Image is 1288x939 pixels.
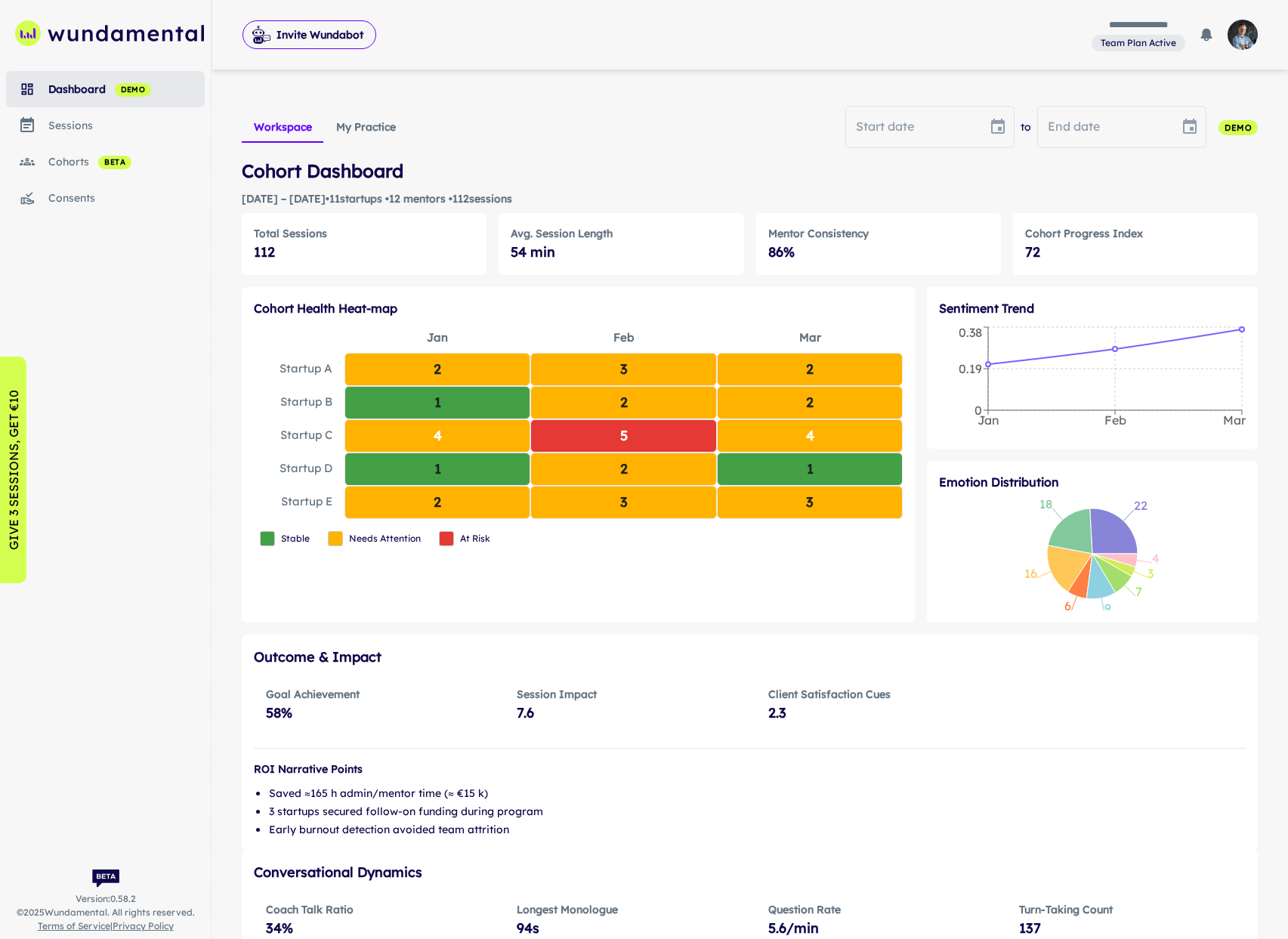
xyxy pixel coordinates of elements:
button: Invite Wundabot [242,20,376,49]
h6: [DATE] – [DATE] • 11 startups • 12 mentors • 112 sessions [242,190,1258,207]
h6: ROI Narrative Points [254,761,1246,777]
h6: 94s [517,918,731,939]
span: beta [98,156,131,168]
h6: Conversational Dynamics [254,862,1246,883]
span: | [38,919,174,933]
div: 3 [530,486,716,519]
h4: Cohort Dashboard [242,157,1258,184]
tspan: 0.38 [959,325,982,340]
tspan: 22 [1134,498,1147,513]
div: 2 [530,453,716,486]
a: Dashboard demo [6,71,205,107]
span: demo [1219,122,1258,134]
tspan: Mar [1223,412,1246,428]
button: Workspace [242,112,324,144]
div: Startup E [254,487,344,517]
img: photoURL [1228,20,1258,50]
h6: 54 min [511,242,731,263]
div: consents [48,190,205,206]
h6: 58% [266,703,480,724]
tspan: 6 [1065,598,1072,613]
h6: Total Sessions [254,225,474,242]
a: View and manage your current plan and billing details. [1092,33,1185,52]
div: Startup B [254,388,344,417]
h6: Cohort Health Heat-map [254,299,903,317]
p: GIVE 3 SESSIONS, GET €10 [5,390,23,550]
h6: Goal Achievement [266,686,480,703]
tspan: 0 [974,403,982,418]
div: 2 [717,386,903,419]
a: Terms of Service [38,920,110,931]
h6: Mentor Consistency [768,225,989,242]
div: 3 [717,486,903,519]
tspan: 16 [1024,566,1037,581]
h6: 86% [768,242,989,263]
h6: 5.6/min [768,918,983,939]
h6: Client Satisfaction Cues [768,686,983,703]
div: 4 [344,419,530,453]
a: cohorts beta [6,144,205,180]
button: My Practice [324,112,408,144]
a: consents [6,180,205,216]
h6: Avg. Session Length [511,225,731,242]
div: Startup D [254,454,344,483]
span: Version: 0.58.2 [76,892,136,906]
div: 1 [717,453,903,486]
div: 3 [530,353,716,386]
span: demo [115,84,151,96]
tspan: 18 [1040,496,1053,511]
h6: 112 [254,242,474,263]
div: 1 [344,386,530,419]
tspan: 9 [1104,601,1111,616]
h6: Longest Monologue [517,901,731,918]
div: Mar [717,323,903,353]
h6: Sentiment Trend [939,299,1246,317]
div: 2 [344,353,530,386]
span: Needs Attention [349,532,421,545]
tspan: 7 [1135,584,1142,599]
h6: 34% [266,918,480,939]
span: Team Plan Active [1095,36,1182,50]
h6: Outcome & Impact [254,647,1246,668]
h6: 137 [1019,918,1234,939]
h6: 2.3 [768,703,983,724]
h6: Emotion Distribution [939,473,1246,491]
div: 2 [530,386,716,419]
span: Stable [281,532,310,545]
div: 4 [717,419,903,453]
span: View and manage your current plan and billing details. [1092,35,1185,50]
a: sessions [6,107,205,144]
h6: Turn-Taking Count [1019,901,1234,918]
div: Dashboard view tabs [242,112,408,144]
div: 1 [344,453,530,486]
div: sessions [48,117,205,134]
div: 5 [530,419,716,453]
h6: Cohort Progress Index [1025,225,1246,242]
tspan: Feb [1104,412,1126,428]
div: 2 [717,353,903,386]
span: © 2025 Wundamental. All rights reserved. [17,906,195,919]
div: Feb [530,323,716,353]
h6: Question Rate [768,901,983,918]
tspan: Jan [978,412,999,428]
p: Saved ≈165 h admin/mentor time (≈ €15 k) [269,785,1246,802]
div: Dashboard [48,81,205,97]
p: 3 startups secured follow-on funding during program [269,803,1246,820]
h6: Coach Talk Ratio [266,901,480,918]
tspan: 0.19 [959,361,982,376]
div: Jan [344,323,530,353]
p: to [1021,119,1031,135]
div: Startup C [254,421,344,450]
h6: 72 [1025,242,1246,263]
span: Invite Wundabot to record a meeting [242,20,376,50]
span: At Risk [460,532,490,545]
div: Startup A [254,354,344,384]
div: 2 [344,486,530,519]
tspan: 3 [1148,566,1154,581]
tspan: 4 [1152,551,1160,566]
h6: 7.6 [517,703,731,724]
a: Privacy Policy [113,920,174,931]
h6: Session Impact [517,686,731,703]
div: cohorts [48,153,205,170]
